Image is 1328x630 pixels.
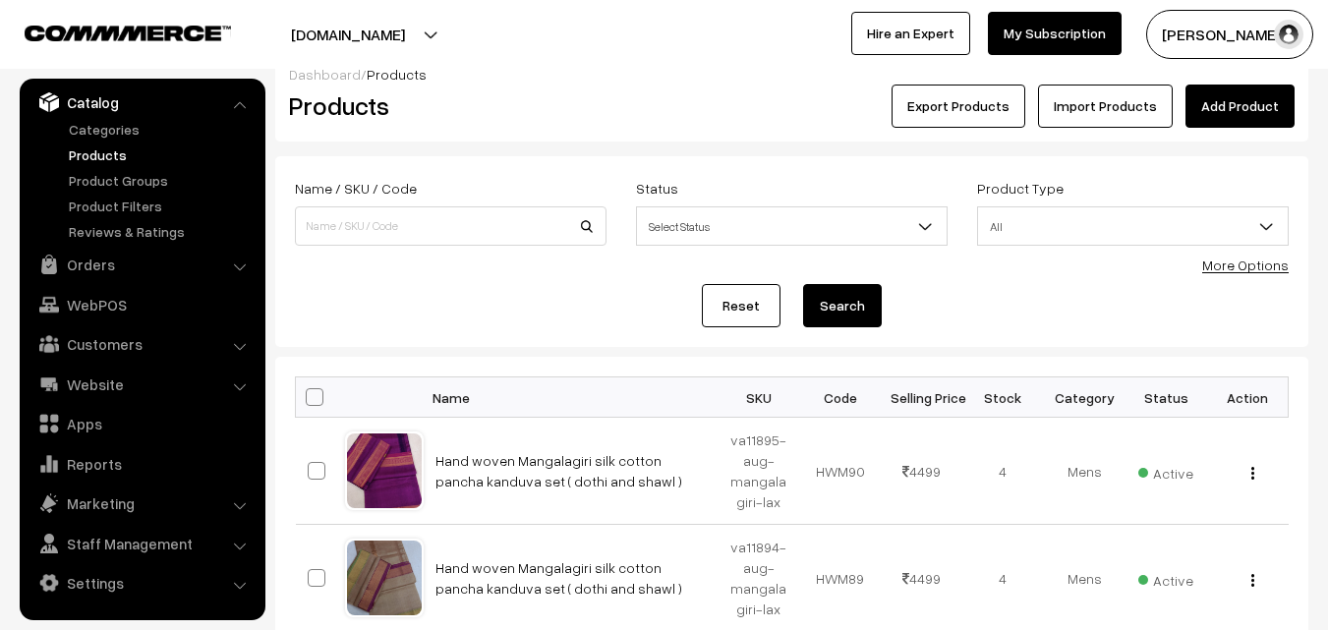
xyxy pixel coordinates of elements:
label: Name / SKU / Code [295,178,417,199]
td: HWM90 [799,418,881,525]
span: Active [1138,565,1193,591]
a: My Subscription [988,12,1122,55]
button: [PERSON_NAME] [1146,10,1313,59]
a: Orders [25,247,259,282]
a: Apps [25,406,259,441]
th: SKU [719,377,800,418]
span: All [978,209,1288,244]
a: Products [64,144,259,165]
button: [DOMAIN_NAME] [222,10,474,59]
a: Website [25,367,259,402]
a: Staff Management [25,526,259,561]
a: Settings [25,565,259,601]
a: Hire an Expert [851,12,970,55]
th: Name [424,377,719,418]
td: 4499 [881,418,962,525]
td: Mens [1044,418,1126,525]
img: Menu [1251,574,1254,587]
th: Category [1044,377,1126,418]
input: Name / SKU / Code [295,206,606,246]
a: Reset [702,284,780,327]
a: Categories [64,119,259,140]
span: Products [367,66,427,83]
span: Select Status [636,206,948,246]
td: 4 [962,418,1044,525]
a: Marketing [25,486,259,521]
div: / [289,64,1295,85]
a: Import Products [1038,85,1173,128]
a: Catalog [25,85,259,120]
a: COMMMERCE [25,20,197,43]
h2: Products [289,90,605,121]
a: Customers [25,326,259,362]
button: Export Products [892,85,1025,128]
a: Add Product [1185,85,1295,128]
img: COMMMERCE [25,26,231,40]
img: user [1274,20,1303,49]
th: Stock [962,377,1044,418]
span: All [977,206,1289,246]
th: Action [1207,377,1289,418]
label: Status [636,178,678,199]
th: Status [1126,377,1207,418]
th: Selling Price [881,377,962,418]
a: Hand woven Mangalagiri silk cotton pancha kanduva set ( dothi and shawl ) [435,559,682,597]
a: Product Groups [64,170,259,191]
a: Reviews & Ratings [64,221,259,242]
a: Hand woven Mangalagiri silk cotton pancha kanduva set ( dothi and shawl ) [435,452,682,489]
a: WebPOS [25,287,259,322]
span: Select Status [637,209,947,244]
label: Product Type [977,178,1064,199]
a: More Options [1202,257,1289,273]
span: Active [1138,458,1193,484]
td: va11895-aug-mangalagiri-lax [719,418,800,525]
button: Search [803,284,882,327]
a: Reports [25,446,259,482]
a: Dashboard [289,66,361,83]
img: Menu [1251,467,1254,480]
th: Code [799,377,881,418]
a: Product Filters [64,196,259,216]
